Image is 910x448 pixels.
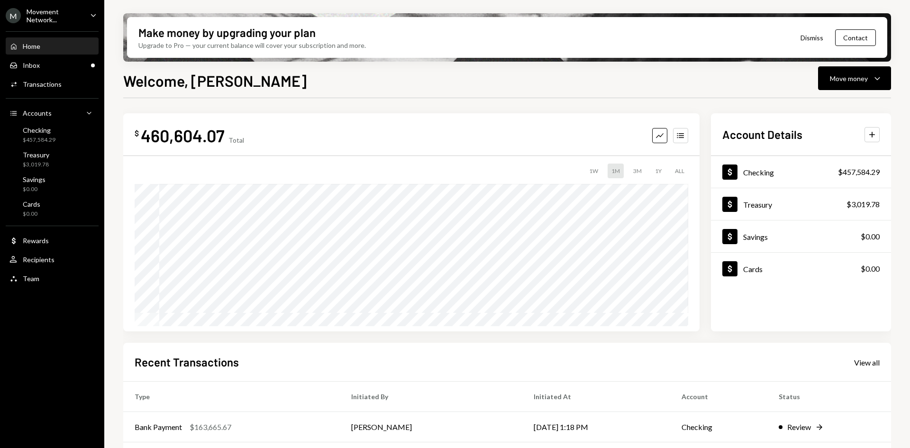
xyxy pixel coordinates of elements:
[123,71,307,90] h1: Welcome, [PERSON_NAME]
[670,382,767,412] th: Account
[6,37,99,55] a: Home
[629,164,646,178] div: 3M
[787,421,811,433] div: Review
[585,164,602,178] div: 1W
[767,382,891,412] th: Status
[228,136,244,144] div: Total
[23,109,52,117] div: Accounts
[135,421,182,433] div: Bank Payment
[23,126,55,134] div: Checking
[6,251,99,268] a: Recipients
[743,200,772,209] div: Treasury
[123,382,340,412] th: Type
[838,166,880,178] div: $457,584.29
[711,253,891,284] a: Cards$0.00
[23,210,40,218] div: $0.00
[608,164,624,178] div: 1M
[135,354,239,370] h2: Recent Transactions
[711,156,891,188] a: Checking$457,584.29
[23,256,55,264] div: Recipients
[711,188,891,220] a: Treasury$3,019.78
[854,357,880,367] a: View all
[23,161,49,169] div: $3,019.78
[6,270,99,287] a: Team
[670,412,767,442] td: Checking
[743,265,763,274] div: Cards
[23,185,45,193] div: $0.00
[6,8,21,23] div: M
[23,151,49,159] div: Treasury
[835,29,876,46] button: Contact
[27,8,82,24] div: Movement Network...
[854,358,880,367] div: View all
[23,274,39,283] div: Team
[23,237,49,245] div: Rewards
[846,199,880,210] div: $3,019.78
[6,123,99,146] a: Checking$457,584.29
[6,56,99,73] a: Inbox
[722,127,802,142] h2: Account Details
[138,25,316,40] div: Make money by upgrading your plan
[340,412,522,442] td: [PERSON_NAME]
[23,175,45,183] div: Savings
[743,232,768,241] div: Savings
[138,40,366,50] div: Upgrade to Pro — your current balance will cover your subscription and more.
[6,75,99,92] a: Transactions
[190,421,231,433] div: $163,665.67
[522,412,670,442] td: [DATE] 1:18 PM
[743,168,774,177] div: Checking
[651,164,665,178] div: 1Y
[6,173,99,195] a: Savings$0.00
[340,382,522,412] th: Initiated By
[522,382,670,412] th: Initiated At
[861,263,880,274] div: $0.00
[6,232,99,249] a: Rewards
[23,136,55,144] div: $457,584.29
[23,61,40,69] div: Inbox
[671,164,688,178] div: ALL
[23,200,40,208] div: Cards
[830,73,868,83] div: Move money
[6,148,99,171] a: Treasury$3,019.78
[6,197,99,220] a: Cards$0.00
[711,220,891,252] a: Savings$0.00
[141,125,225,146] div: 460,604.07
[135,128,139,138] div: $
[23,80,62,88] div: Transactions
[789,27,835,49] button: Dismiss
[23,42,40,50] div: Home
[818,66,891,90] button: Move money
[861,231,880,242] div: $0.00
[6,104,99,121] a: Accounts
